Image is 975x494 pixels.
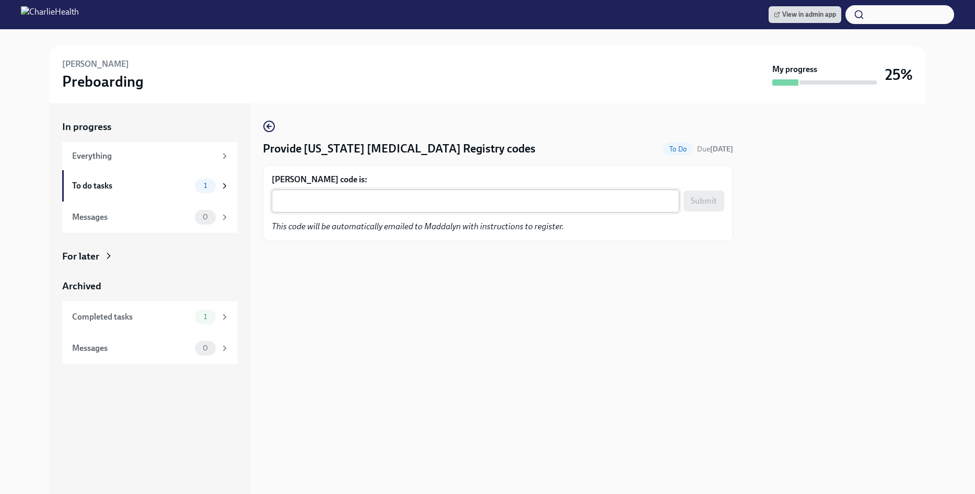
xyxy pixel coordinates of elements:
[62,333,238,364] a: Messages0
[72,311,191,323] div: Completed tasks
[697,144,733,154] span: September 11th, 2025 09:00
[697,145,733,154] span: Due
[196,344,214,352] span: 0
[885,65,913,84] h3: 25%
[774,9,836,20] span: View in admin app
[62,301,238,333] a: Completed tasks1
[263,141,536,157] h4: Provide [US_STATE] [MEDICAL_DATA] Registry codes
[272,221,564,231] em: This code will be automatically emailed to Maddalyn with instructions to register.
[663,145,693,153] span: To Do
[62,120,238,134] a: In progress
[72,180,191,192] div: To do tasks
[72,211,191,223] div: Messages
[62,250,238,263] a: For later
[198,182,213,190] span: 1
[62,250,99,263] div: For later
[772,64,817,75] strong: My progress
[62,279,238,293] a: Archived
[198,313,213,321] span: 1
[21,6,79,23] img: CharlieHealth
[72,343,191,354] div: Messages
[62,142,238,170] a: Everything
[62,58,129,70] h6: [PERSON_NAME]
[62,72,144,91] h3: Preboarding
[62,202,238,233] a: Messages0
[710,145,733,154] strong: [DATE]
[62,170,238,202] a: To do tasks1
[196,213,214,221] span: 0
[72,150,216,162] div: Everything
[272,174,724,185] label: [PERSON_NAME] code is:
[769,6,841,23] a: View in admin app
